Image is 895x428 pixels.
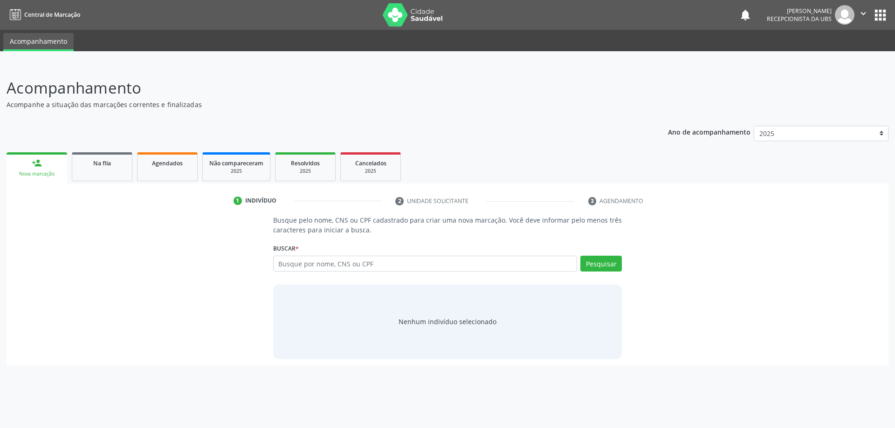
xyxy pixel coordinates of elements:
span: Resolvidos [291,159,320,167]
div: person_add [32,158,42,168]
div: [PERSON_NAME] [767,7,832,15]
span: Central de Marcação [24,11,80,19]
button: notifications [739,8,752,21]
p: Busque pelo nome, CNS ou CPF cadastrado para criar uma nova marcação. Você deve informar pelo men... [273,215,622,235]
a: Acompanhamento [3,33,74,51]
input: Busque por nome, CNS ou CPF [273,256,578,272]
span: Na fila [93,159,111,167]
div: 2025 [282,168,329,175]
div: Nenhum indivíduo selecionado [399,317,496,326]
label: Buscar [273,241,299,256]
img: img [835,5,854,25]
div: 1 [234,197,242,205]
span: Agendados [152,159,183,167]
p: Acompanhe a situação das marcações correntes e finalizadas [7,100,624,109]
div: 2025 [347,168,394,175]
span: Não compareceram [209,159,263,167]
button: apps [872,7,888,23]
div: 2025 [209,168,263,175]
div: Indivíduo [245,197,276,205]
button:  [854,5,872,25]
div: Nova marcação [13,170,61,177]
p: Acompanhamento [7,76,624,100]
span: Cancelados [355,159,386,167]
i:  [858,8,868,19]
button: Pesquisar [580,256,622,272]
span: Recepcionista da UBS [767,15,832,23]
a: Central de Marcação [7,7,80,22]
p: Ano de acompanhamento [668,126,750,137]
